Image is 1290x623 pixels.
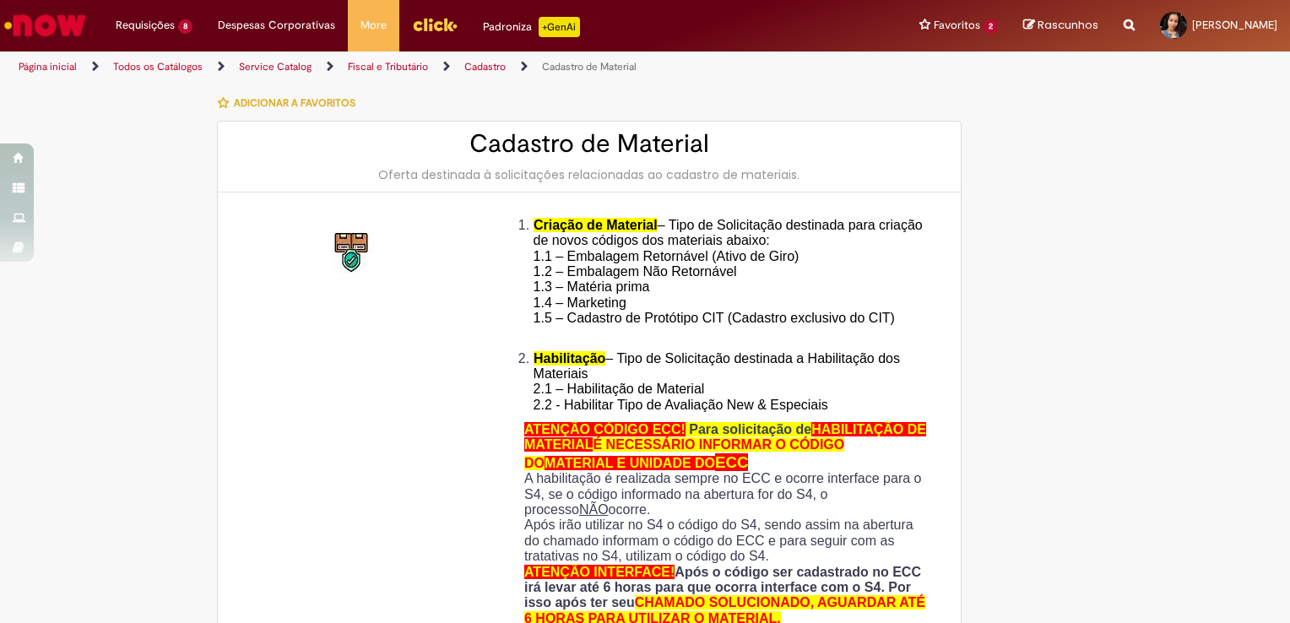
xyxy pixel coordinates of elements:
[2,8,89,42] img: ServiceNow
[524,437,844,469] span: É NECESSÁRIO INFORMAR O CÓDIGO DO
[934,17,980,34] span: Favoritos
[1192,18,1277,32] span: [PERSON_NAME]
[326,226,380,280] img: Cadastro de Material
[524,517,931,564] p: Após irão utilizar no S4 o código do S4, sendo assim na abertura do chamado informam o código do ...
[524,565,675,579] span: ATENÇÃO INTERFACE!
[715,453,748,471] span: ECC
[534,351,605,366] span: Habilitação
[534,218,658,232] span: Criação de Material
[524,422,686,436] span: ATENÇÃO CÓDIGO ECC!
[348,60,428,73] a: Fiscal e Tributário
[1038,17,1098,33] span: Rascunhos
[534,218,923,341] span: – Tipo de Solicitação destinada para criação de novos códigos dos materiais abaixo: 1.1 – Embalag...
[13,51,848,83] ul: Trilhas de página
[1023,18,1098,34] a: Rascunhos
[217,85,365,121] button: Adicionar a Favoritos
[464,60,506,73] a: Cadastro
[542,60,637,73] a: Cadastro de Material
[235,166,944,183] div: Oferta destinada à solicitações relacionadas ao cadastro de materiais.
[360,17,387,34] span: More
[545,456,715,470] span: MATERIAL E UNIDADE DO
[524,422,926,452] span: HABILITAÇÃO DE MATERIAL
[539,17,580,37] p: +GenAi
[113,60,203,73] a: Todos os Catálogos
[178,19,192,34] span: 8
[412,12,458,37] img: click_logo_yellow_360x200.png
[218,17,335,34] span: Despesas Corporativas
[483,17,580,37] div: Padroniza
[19,60,77,73] a: Página inicial
[234,96,355,110] span: Adicionar a Favoritos
[689,422,811,436] span: Para solicitação de
[579,502,609,517] u: NÃO
[116,17,175,34] span: Requisições
[239,60,312,73] a: Service Catalog
[534,351,900,412] span: – Tipo de Solicitação destinada a Habilitação dos Materiais 2.1 – Habilitação de Material 2.2 - H...
[984,19,998,34] span: 2
[524,471,931,517] p: A habilitação é realizada sempre no ECC e ocorre interface para o S4, se o código informado na ab...
[235,130,944,158] h2: Cadastro de Material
